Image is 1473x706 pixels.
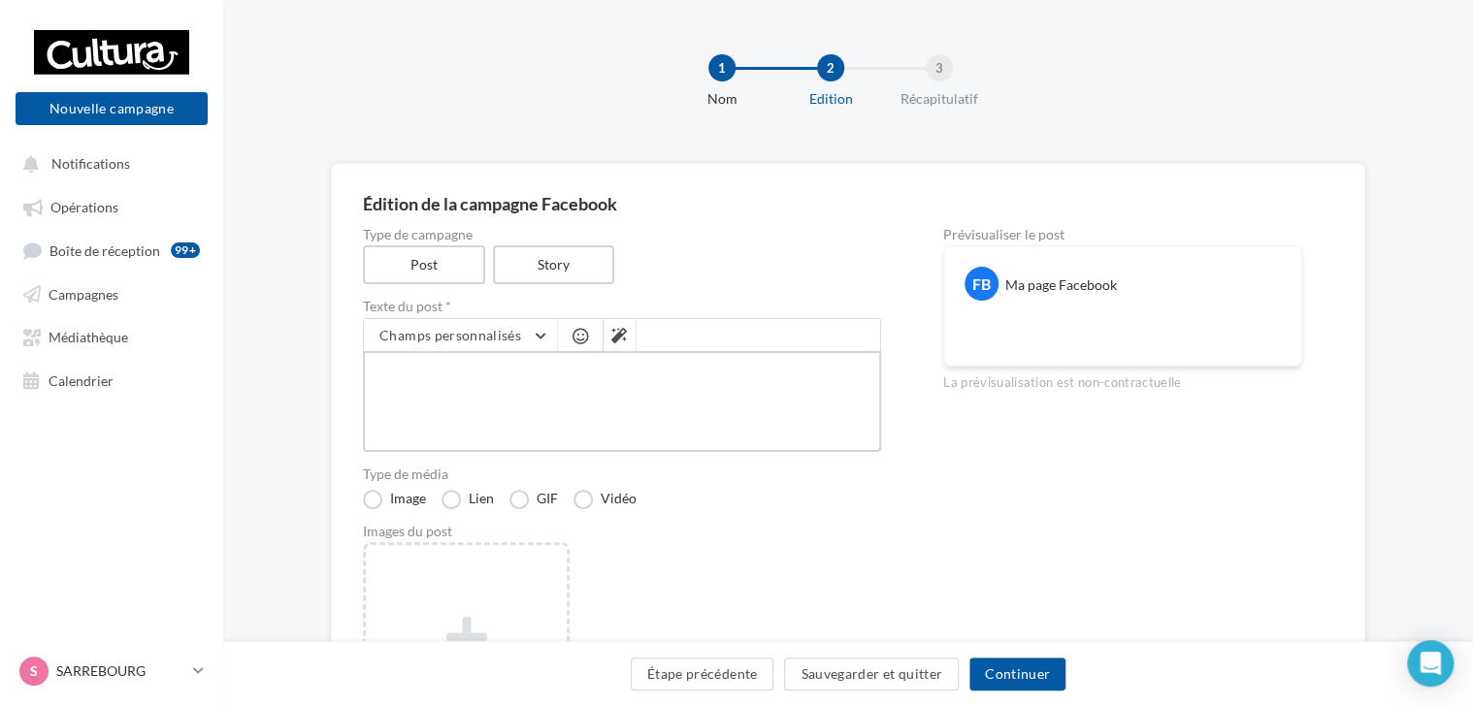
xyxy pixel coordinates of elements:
label: Story [493,245,615,284]
label: Post [363,245,485,284]
div: Ma page Facebook [1005,275,1117,295]
div: Récapitulatif [877,89,1001,109]
button: Champs personnalisés [364,319,557,352]
a: Boîte de réception99+ [12,232,212,268]
div: 1 [708,54,736,81]
label: Type de média [363,467,881,481]
a: Calendrier [12,362,212,397]
div: La prévisualisation est non-contractuelle [943,367,1302,392]
div: 3 [926,54,953,81]
button: Notifications [12,145,204,180]
span: Boîte de réception [49,241,160,258]
div: Images du post [363,525,881,538]
span: Champs personnalisés [379,327,521,343]
span: Calendrier [49,371,114,388]
span: Campagnes [49,285,118,302]
label: Lien [442,490,494,509]
div: Edition [769,89,893,109]
button: Continuer [969,658,1065,690]
div: FB [965,267,998,301]
div: Nom [660,89,784,109]
div: 99+ [171,242,200,258]
button: Étape précédente [631,658,774,690]
div: 2 [817,54,844,81]
a: Médiathèque [12,318,212,353]
label: Image [363,490,426,509]
span: Médiathèque [49,329,128,345]
div: Prévisualiser le post [943,228,1302,241]
button: Nouvelle campagne [16,92,208,125]
a: Opérations [12,188,212,223]
div: Édition de la campagne Facebook [363,195,1333,212]
span: S [30,661,38,681]
label: Texte du post * [363,300,881,313]
span: Notifications [51,155,130,172]
div: Open Intercom Messenger [1407,640,1454,687]
span: Opérations [50,199,118,215]
label: Type de campagne [363,228,881,241]
label: Vidéo [573,490,637,509]
p: SARREBOURG [56,661,185,681]
a: S SARREBOURG [16,653,208,690]
a: Campagnes [12,275,212,310]
label: GIF [509,490,558,509]
button: Sauvegarder et quitter [784,658,959,690]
